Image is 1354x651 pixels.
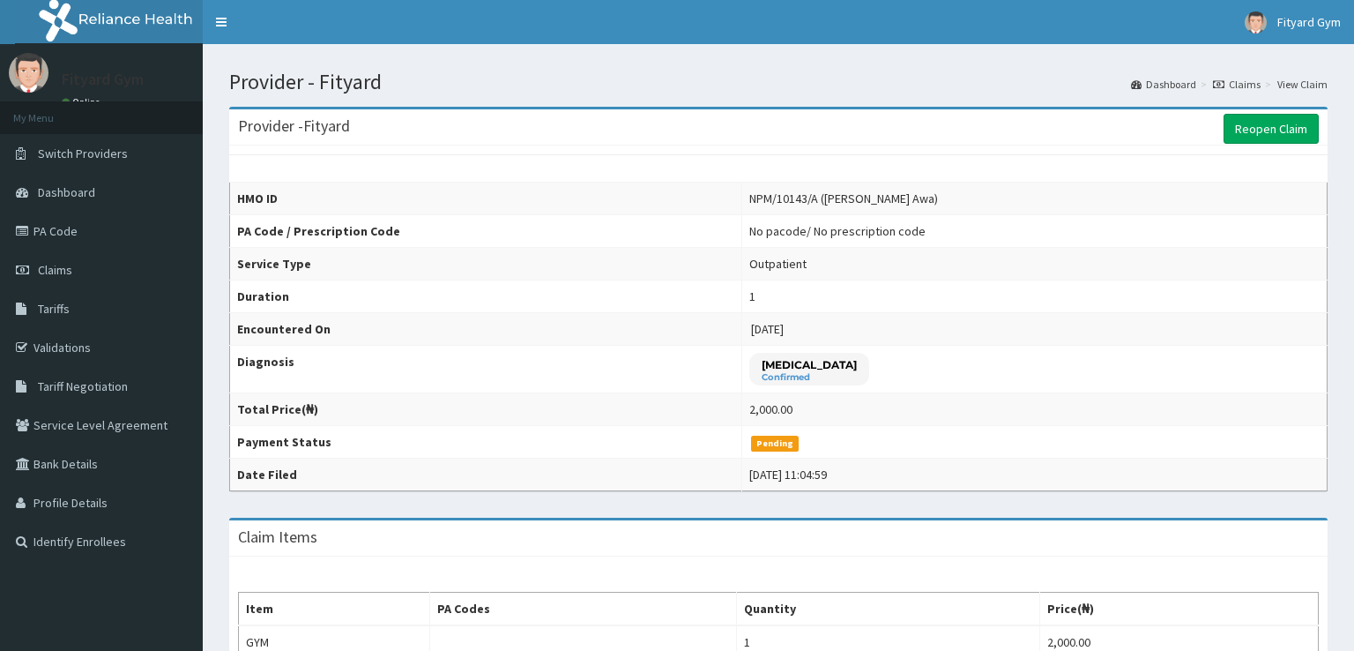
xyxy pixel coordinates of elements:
[230,281,742,313] th: Duration
[230,313,742,346] th: Encountered On
[230,215,742,248] th: PA Code / Prescription Code
[1245,11,1267,34] img: User Image
[1039,593,1318,626] th: Price(₦)
[749,190,938,207] div: NPM/10143/A ([PERSON_NAME] Awa)
[230,459,742,491] th: Date Filed
[62,71,144,87] p: Fityard Gym
[38,378,128,394] span: Tariff Negotiation
[429,593,736,626] th: PA Codes
[751,321,784,337] span: [DATE]
[38,262,72,278] span: Claims
[230,346,742,393] th: Diagnosis
[38,146,128,161] span: Switch Providers
[230,183,742,215] th: HMO ID
[749,400,792,418] div: 2,000.00
[1277,14,1341,30] span: Fityard Gym
[762,357,857,372] p: [MEDICAL_DATA]
[239,593,430,626] th: Item
[38,184,95,200] span: Dashboard
[62,96,104,108] a: Online
[230,426,742,459] th: Payment Status
[229,71,1328,94] h1: Provider - Fityard
[749,466,827,483] div: [DATE] 11:04:59
[749,255,807,273] div: Outpatient
[1131,77,1196,92] a: Dashboard
[1277,77,1328,92] a: View Claim
[737,593,1040,626] th: Quantity
[762,373,857,382] small: Confirmed
[749,288,755,305] div: 1
[1224,114,1319,144] a: Reopen Claim
[230,248,742,281] th: Service Type
[230,393,742,426] th: Total Price(₦)
[238,529,317,545] h3: Claim Items
[238,118,350,134] h3: Provider - Fityard
[749,222,926,240] div: No pacode / No prescription code
[1213,77,1261,92] a: Claims
[38,301,70,317] span: Tariffs
[751,436,800,452] span: Pending
[9,53,48,93] img: User Image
